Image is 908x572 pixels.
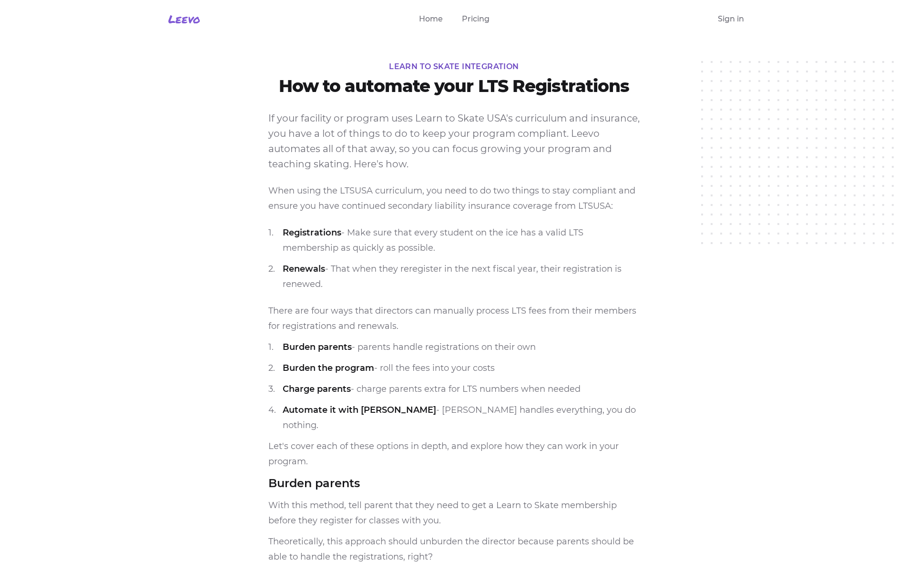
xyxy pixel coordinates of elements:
a: Pricing [462,13,490,25]
a: Home [419,13,443,25]
strong: Burden parents [283,342,352,352]
p: Theoretically, this approach should unburden the director because parents should be able to handl... [268,534,640,564]
p: If your facility or program uses Learn to Skate USA's curriculum and insurance, you have a lot of... [268,111,640,172]
a: Leevo [164,11,200,27]
span: How to automate your LTS Registrations [268,76,640,95]
li: - Make sure that every student on the ice has a valid LTS membership as quickly as possible. [268,225,640,255]
strong: Registrations [283,227,341,238]
strong: Charge parents [283,384,351,394]
span: Learn To Skate Integration [268,61,640,72]
p: When using the LTSUSA curriculum, you need to do two things to stay compliant and ensure you have... [268,183,640,214]
li: - [PERSON_NAME] handles everything, you do nothing. [268,402,640,433]
strong: Automate it with [PERSON_NAME] [283,405,436,415]
p: With this method, tell parent that they need to get a Learn to Skate membership before they regis... [268,498,640,528]
li: - roll the fees into your costs [268,360,640,376]
li: - parents handle registrations on their own [268,339,640,355]
p: Let's cover each of these options in depth, and explore how they can work in your program. [268,439,640,469]
p: There are four ways that directors can manually process LTS fees from their members for registrat... [268,303,640,334]
strong: Burden the program [283,363,374,373]
strong: Renewals [283,264,325,274]
h3: Burden parents [268,475,640,492]
li: - That when they reregister in the next fiscal year, their registration is renewed. [268,261,640,292]
a: Sign in [718,13,744,25]
li: - charge parents extra for LTS numbers when needed [268,381,640,397]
